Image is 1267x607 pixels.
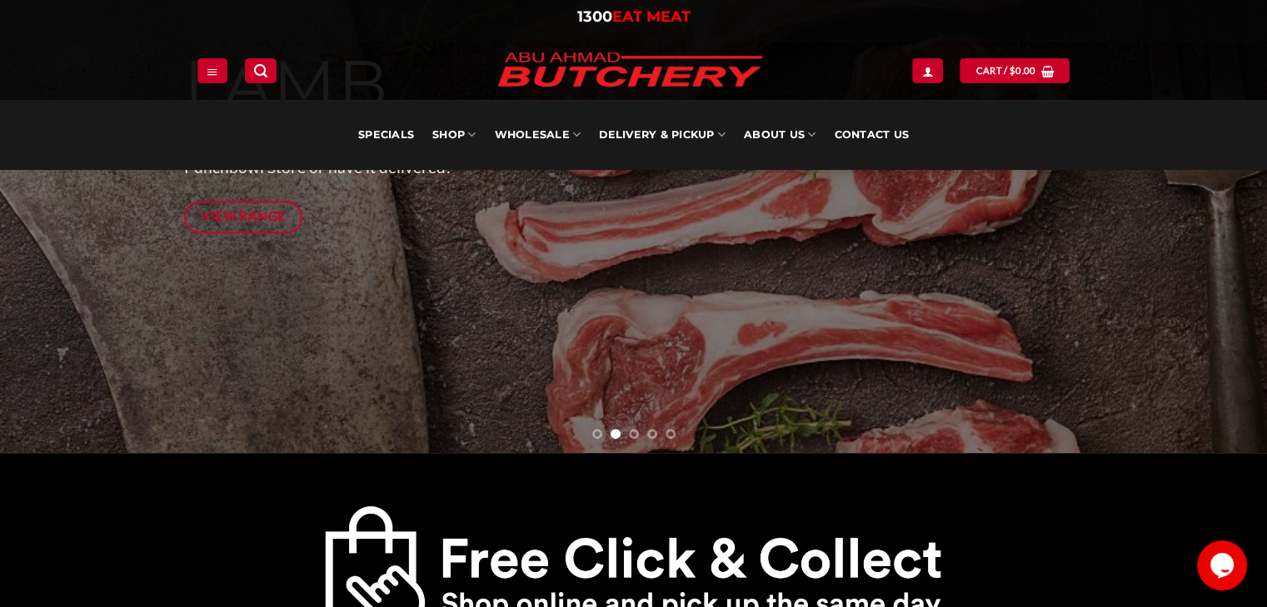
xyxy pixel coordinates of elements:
[834,100,909,170] a: Contact Us
[666,429,676,439] li: Page dot 5
[1010,63,1015,78] span: $
[358,100,414,170] a: Specials
[629,429,639,439] li: Page dot 3
[912,58,942,82] a: Login
[599,100,726,170] a: Delivery & Pickup
[975,63,1035,78] span: Cart /
[577,7,612,26] span: 1300
[184,201,303,233] a: View Range
[647,429,657,439] li: Page dot 4
[960,58,1070,82] a: View cart
[484,42,776,100] img: Abu Ahmad Butchery
[611,429,621,439] li: Page dot 2
[201,206,286,226] span: View Range
[245,58,277,82] a: Search
[744,100,816,170] a: About Us
[577,7,691,26] a: 1300EAT MEAT
[1010,65,1036,76] bdi: 0.00
[1197,540,1250,590] iframe: chat widget
[184,132,722,177] span: Select from our large range of delicious Order online & collect from our Punchbowl Store or have ...
[592,429,602,439] li: Page dot 1
[612,7,691,26] span: EAT MEAT
[197,58,227,82] a: Menu
[432,100,476,170] a: SHOP
[494,100,581,170] a: Wholesale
